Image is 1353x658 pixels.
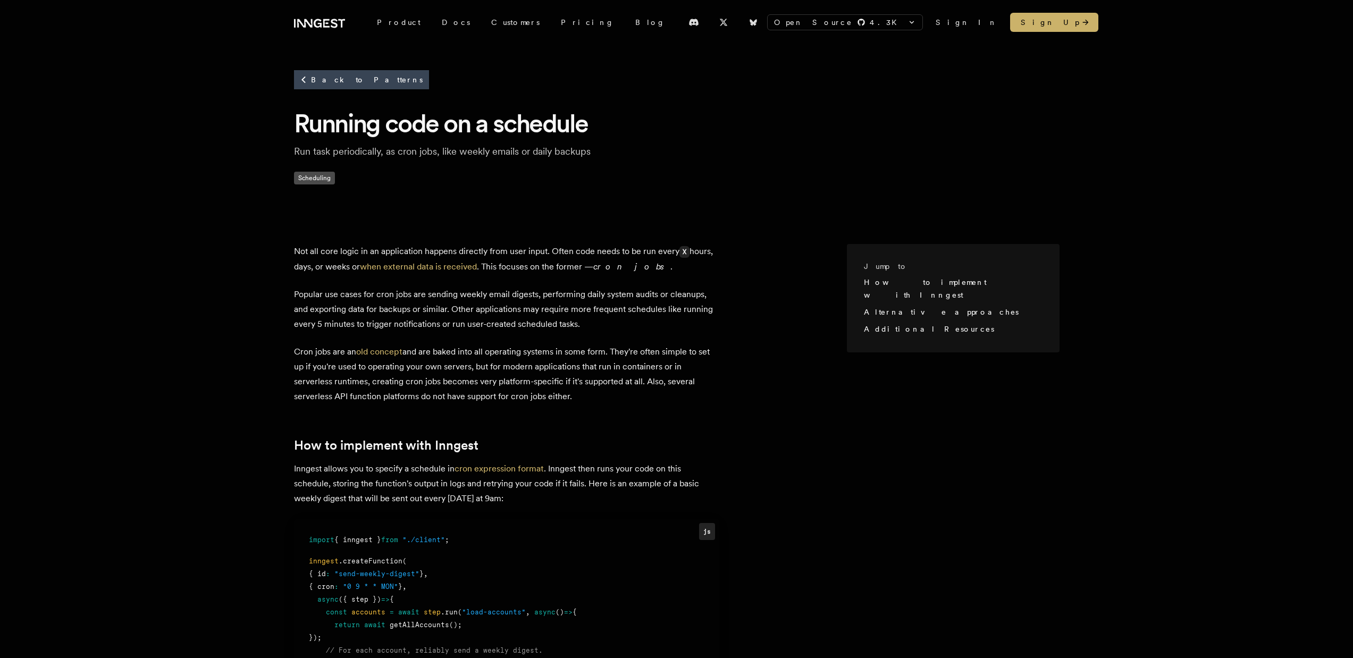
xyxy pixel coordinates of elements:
[1010,13,1098,32] a: Sign Up
[326,646,543,654] span: // For each account, reliably send a weekly digest.
[334,536,381,544] span: { inngest }
[294,287,719,332] p: Popular use cases for cron jobs are sending weekly email digests, performing daily system audits ...
[526,608,530,616] span: ,
[455,463,544,474] a: cron expression format
[381,536,398,544] span: from
[390,621,449,629] span: getAllAccounts
[334,583,339,590] span: :
[334,570,419,578] span: "send-weekly-digest"
[682,14,705,31] a: Discord
[441,608,458,616] span: .run
[356,347,402,357] a: old concept
[326,608,347,616] span: const
[864,308,1019,316] a: Alternative approaches
[317,595,339,603] span: async
[625,13,676,32] a: Blog
[402,583,407,590] span: ,
[402,557,407,565] span: (
[550,13,625,32] a: Pricing
[864,278,987,299] a: How to implement with Inngest
[402,536,445,544] span: "./client"
[864,261,1034,272] h3: Jump to
[294,172,335,184] span: Scheduling
[334,621,360,629] span: return
[449,621,462,629] span: ();
[309,557,339,565] span: inngest
[294,244,719,274] p: Not all core logic in an application happens directly from user input. Often code needs to be run...
[445,536,449,544] span: ;
[309,634,322,642] span: });
[573,608,577,616] span: {
[343,583,398,590] span: "0 9 * * MON"
[462,608,526,616] span: "load-accounts"
[381,595,390,603] span: =>
[679,246,690,258] code: X
[351,608,385,616] span: accounts
[294,438,719,453] h2: How to implement with Inngest
[481,13,550,32] a: Customers
[294,144,634,159] p: Run task periodically, as cron jobs, like weekly emails or daily backups
[556,608,564,616] span: ()
[294,107,1060,140] h1: Running code on a schedule
[294,461,719,506] p: Inngest allows you to specify a schedule in . Inngest then runs your code on this schedule, stori...
[564,608,573,616] span: =>
[309,570,326,578] span: { id
[419,570,424,578] span: }
[431,13,481,32] a: Docs
[360,261,477,272] a: when external data is received
[699,523,715,539] div: js
[742,14,765,31] a: Bluesky
[390,608,394,616] span: =
[398,608,419,616] span: await
[424,570,428,578] span: ,
[593,261,670,272] em: cron jobs
[364,621,385,629] span: await
[294,344,719,404] p: Cron jobs are an and are baked into all operating systems in some form. They're often simple to s...
[712,14,735,31] a: X
[339,595,381,603] span: ({ step })
[339,557,402,565] span: .createFunction
[309,583,334,590] span: { cron
[864,325,994,333] a: Additional Resources
[309,536,334,544] span: import
[774,17,853,28] span: Open Source
[294,70,429,89] a: Back to Patterns
[326,570,330,578] span: :
[458,608,462,616] span: (
[366,13,431,32] div: Product
[870,17,903,28] span: 4.3 K
[398,583,402,590] span: }
[390,595,394,603] span: {
[534,608,556,616] span: async
[936,17,997,28] a: Sign In
[424,608,441,616] span: step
